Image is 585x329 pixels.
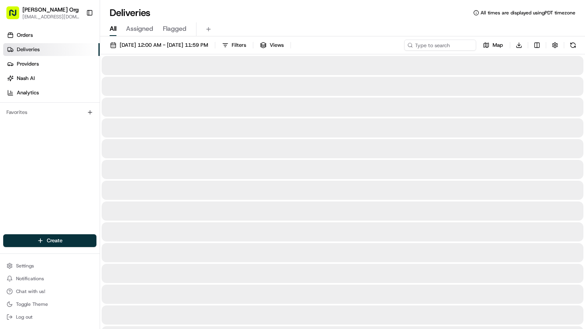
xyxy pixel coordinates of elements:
span: Toggle Theme [16,301,48,307]
span: All times are displayed using PDT timezone [481,10,575,16]
button: Map [479,40,507,51]
a: Providers [3,58,100,70]
span: Log out [16,314,32,320]
span: Assigned [126,24,153,34]
a: Deliveries [3,43,100,56]
button: [EMAIL_ADDRESS][DOMAIN_NAME] [22,14,80,20]
a: Nash AI [3,72,100,85]
button: Notifications [3,273,96,284]
button: Chat with us! [3,286,96,297]
span: Chat with us! [16,288,45,295]
span: Map [493,42,503,49]
span: Notifications [16,275,44,282]
span: Orders [17,32,33,39]
button: Views [256,40,287,51]
div: Favorites [3,106,96,119]
span: Flagged [163,24,186,34]
button: [PERSON_NAME] Org [22,6,79,14]
span: Views [270,42,284,49]
span: Deliveries [17,46,40,53]
a: Analytics [3,86,100,99]
span: Providers [17,60,39,68]
button: Refresh [567,40,579,51]
span: [DATE] 12:00 AM - [DATE] 11:59 PM [120,42,208,49]
span: Create [47,237,62,244]
button: Toggle Theme [3,299,96,310]
span: Settings [16,263,34,269]
span: Filters [232,42,246,49]
span: All [110,24,116,34]
input: Type to search [404,40,476,51]
span: Nash AI [17,75,35,82]
h1: Deliveries [110,6,150,19]
button: Filters [218,40,250,51]
button: Create [3,234,96,247]
a: Orders [3,29,100,42]
button: Log out [3,311,96,323]
button: [PERSON_NAME] Org[EMAIL_ADDRESS][DOMAIN_NAME] [3,3,83,22]
button: Settings [3,260,96,271]
button: [DATE] 12:00 AM - [DATE] 11:59 PM [106,40,212,51]
span: Analytics [17,89,39,96]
